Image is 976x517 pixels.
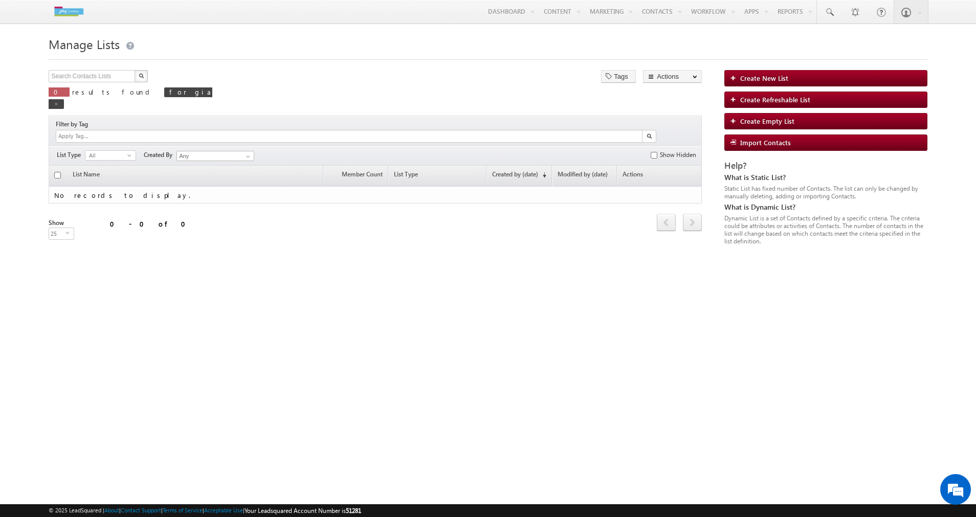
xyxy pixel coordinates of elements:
[54,87,64,96] span: 0
[657,214,676,231] span: prev
[730,75,740,81] img: add_icon.png
[85,151,127,160] span: All
[730,118,740,124] img: add_icon.png
[643,70,702,83] button: Actions
[724,161,927,170] div: Help?
[740,117,794,125] span: Create Empty List
[49,3,88,20] img: Custom Logo
[601,70,636,83] button: Tags
[724,173,927,182] div: What is Static List?
[49,36,120,52] span: Manage Lists
[144,150,176,160] span: Created By
[324,167,388,186] a: Member Count
[240,151,253,162] a: Show All Items
[647,133,652,139] img: Search
[683,215,702,231] a: next
[730,139,740,145] img: import_icon.png
[724,185,927,200] div: Static List has fixed number of Contacts. The list can only be changed by manually deleting, addi...
[139,73,144,78] img: Search
[724,203,927,212] div: What is Dynamic List?
[487,167,551,186] a: Created by (date)(sorted descending)
[389,167,485,186] a: List Type
[127,153,136,158] span: select
[204,507,243,513] a: Acceptable Use
[346,507,361,514] span: 51281
[49,187,702,204] td: No records to display.
[660,150,696,160] label: Show Hidden
[110,218,192,230] div: 0 - 0 of 0
[683,214,702,231] span: next
[57,132,118,141] input: Apply Tag...
[552,167,617,186] a: Modified by (date)
[538,171,546,179] span: (sorted descending)
[740,74,788,82] span: Create New List
[68,167,105,186] a: List Name
[176,151,254,161] input: Type to Search
[56,119,92,130] div: Filter by Tag
[72,87,153,96] span: results found
[724,134,927,151] a: Import Contacts
[49,228,65,239] span: 25
[57,150,85,160] span: List Type
[740,95,810,104] span: Create Refreshable List
[657,215,676,231] a: prev
[724,214,927,245] div: Dynamic List is a set of Contacts defined by a specific criteria. The criteria could be attribute...
[49,506,361,515] span: © 2025 LeadSquared | | | | |
[617,167,701,186] span: Actions
[163,507,203,513] a: Terms of Service
[121,507,161,513] a: Contact Support
[169,87,212,96] span: for gia
[65,231,74,235] span: select
[740,138,791,147] span: Import Contacts
[730,96,740,102] img: add_icon.png
[104,507,119,513] a: About
[245,507,361,514] span: Your Leadsquared Account Number is
[54,172,61,178] input: Check all records
[49,218,81,228] div: Show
